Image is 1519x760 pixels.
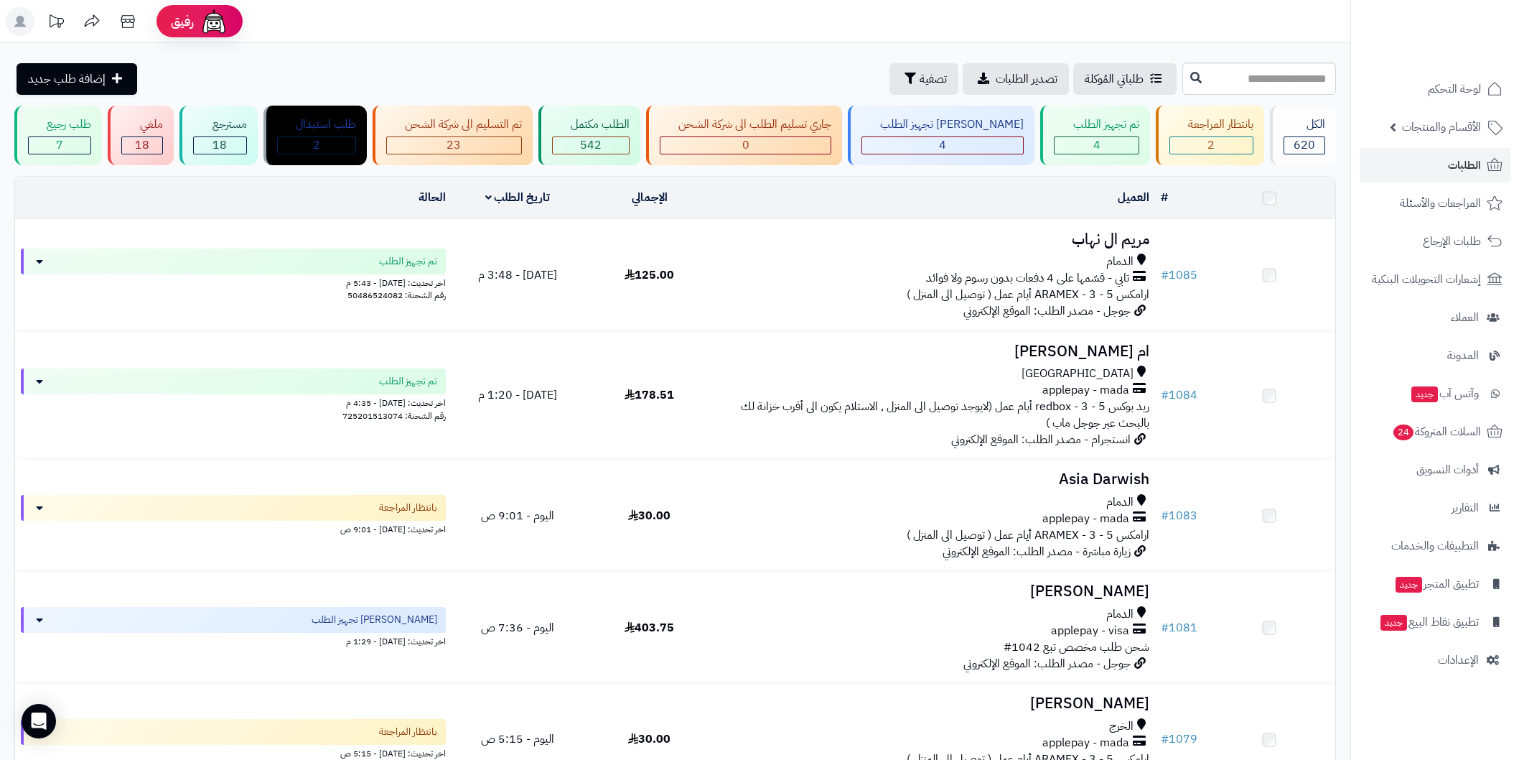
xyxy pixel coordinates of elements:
a: تم التسليم الى شركة الشحن 23 [370,106,536,165]
div: 7 [29,137,90,154]
span: 7 [56,136,63,154]
a: العميل [1118,189,1149,206]
span: تطبيق نقاط البيع [1379,612,1479,632]
span: إضافة طلب جديد [28,70,106,88]
a: المدونة [1360,338,1510,373]
span: لوحة التحكم [1428,79,1481,99]
span: المدونة [1447,346,1479,366]
span: 4 [1093,136,1100,154]
span: [DATE] - 1:20 م [478,386,557,404]
div: اخر تحديث: [DATE] - 4:35 م [21,394,446,409]
span: ريد بوكس redbox - 3 - 5 أيام عمل (لايوجد توصيل الى المنزل , الاستلام يكون الى أقرب خزانة لك بالبح... [741,398,1149,432]
span: applepay - mada [1042,735,1129,751]
div: مسترجع [193,116,246,133]
div: بانتظار المراجعة [1169,116,1253,133]
div: اخر تحديث: [DATE] - 5:43 م [21,274,446,289]
div: طلب رجيع [28,116,91,133]
span: 125.00 [625,267,674,284]
span: اليوم - 7:36 ص [481,619,554,636]
span: الطلبات [1448,155,1481,175]
a: إضافة طلب جديد [17,63,137,95]
span: الدمام [1106,606,1134,623]
a: تصدير الطلبات [963,63,1069,95]
span: جديد [1380,615,1407,631]
div: 23 [387,137,521,154]
span: تصدير الطلبات [996,70,1057,88]
a: الإعدادات [1360,643,1510,677]
span: [PERSON_NAME] تجهيز الطلب [312,613,437,627]
a: الكل620 [1267,106,1339,165]
h3: مريم ال نهاب [721,231,1149,248]
span: 30.00 [628,731,670,748]
span: 4 [939,136,946,154]
div: اخر تحديث: [DATE] - 5:15 ص [21,745,446,760]
span: # [1161,267,1169,284]
h3: [PERSON_NAME] [721,583,1149,600]
div: Open Intercom Messenger [22,704,56,738]
div: تم التسليم الى شركة الشحن [386,116,522,133]
a: طلبات الإرجاع [1360,224,1510,259]
span: # [1161,386,1169,404]
span: ارامكس ARAMEX - 3 - 5 أيام عمل ( توصيل الى المنزل ) [907,286,1149,303]
a: التقارير [1360,491,1510,525]
span: تطبيق المتجر [1394,574,1479,594]
div: ملغي [121,116,163,133]
a: #1084 [1161,386,1197,404]
span: applepay - mada [1042,382,1129,399]
span: زيارة مباشرة - مصدر الطلب: الموقع الإلكتروني [943,543,1131,560]
a: [PERSON_NAME] تجهيز الطلب 4 [845,106,1037,165]
div: الكل [1284,116,1325,133]
div: جاري تسليم الطلب الى شركة الشحن [660,116,831,133]
span: تصفية [920,70,947,88]
span: اليوم - 9:01 ص [481,507,554,524]
span: إشعارات التحويلات البنكية [1372,269,1481,289]
a: طلب رجيع 7 [11,106,105,165]
span: 403.75 [625,619,674,636]
div: 542 [553,137,629,154]
span: رقم الشحنة: 725201513074 [342,409,446,422]
a: # [1161,189,1168,206]
span: التطبيقات والخدمات [1391,536,1479,556]
span: التقارير [1452,498,1479,518]
img: logo-2.png [1421,11,1505,41]
span: # [1161,731,1169,748]
span: بانتظار المراجعة [379,501,437,515]
span: الأقسام والمنتجات [1402,117,1481,137]
div: اخر تحديث: [DATE] - 1:29 م [21,633,446,648]
a: مسترجع 18 [177,106,260,165]
a: #1081 [1161,619,1197,636]
span: طلباتي المُوكلة [1085,70,1144,88]
a: طلب استبدال 2 [261,106,370,165]
span: بانتظار المراجعة [379,725,437,739]
div: 18 [194,137,246,154]
span: جديد [1396,577,1422,593]
span: 178.51 [625,386,674,404]
span: تم تجهيز الطلب [379,254,437,269]
h3: ام [PERSON_NAME] [721,343,1149,360]
h3: [PERSON_NAME] [721,695,1149,712]
span: 30.00 [628,507,670,524]
div: تم تجهيز الطلب [1054,116,1139,133]
a: الطلب مكتمل 542 [536,106,643,165]
div: اخر تحديث: [DATE] - 9:01 ص [21,521,446,536]
a: بانتظار المراجعة 2 [1153,106,1267,165]
span: الدمام [1106,254,1134,270]
span: السلات المتروكة [1392,422,1481,442]
span: 2 [313,136,320,154]
div: 0 [660,137,831,154]
a: الحالة [419,189,446,206]
a: تطبيق المتجرجديد [1360,567,1510,601]
span: اليوم - 5:15 ص [481,731,554,748]
div: 2 [278,137,355,154]
span: # [1161,619,1169,636]
a: #1085 [1161,267,1197,284]
a: جاري تسليم الطلب الى شركة الشحن 0 [643,106,845,165]
span: ارامكس ARAMEX - 3 - 5 أيام عمل ( توصيل الى المنزل ) [907,527,1149,544]
span: applepay - mada [1042,511,1129,527]
a: تاريخ الطلب [485,189,551,206]
span: 24 [1393,425,1413,440]
a: تم تجهيز الطلب 4 [1037,106,1152,165]
a: إشعارات التحويلات البنكية [1360,262,1510,297]
span: الدمام [1106,494,1134,511]
span: 542 [580,136,602,154]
